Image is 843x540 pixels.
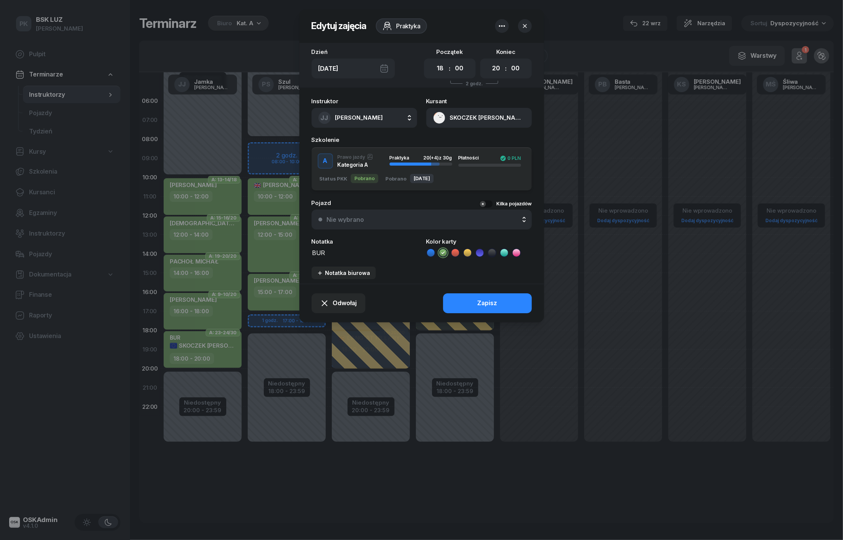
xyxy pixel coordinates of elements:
div: Zapisz [478,298,497,308]
button: JJ[PERSON_NAME] [312,108,417,128]
span: JJ [321,115,328,121]
span: [PERSON_NAME] [335,114,383,121]
button: Odwołaj [312,293,365,313]
div: Nie wybrano [327,216,364,223]
span: Odwołaj [333,298,357,308]
button: SKOCZEK [PERSON_NAME] [426,108,532,128]
button: Notatka biurowa [312,267,376,279]
h2: Edytuj zajęcia [312,20,367,32]
button: Zapisz [443,293,532,313]
button: Kilka pojazdów [479,200,532,208]
div: Kilka pojazdów [496,200,532,208]
div: : [505,64,507,73]
button: Nie wybrano [312,210,532,229]
div: Notatka biurowa [317,270,370,276]
div: : [449,64,450,73]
